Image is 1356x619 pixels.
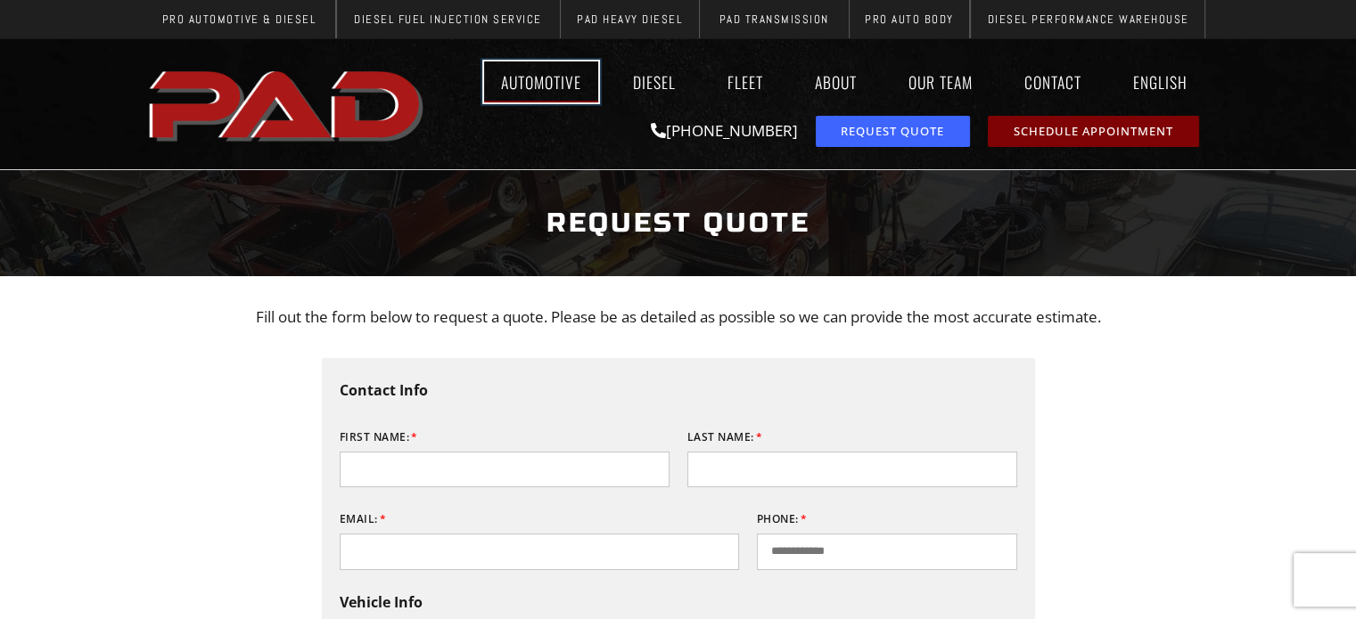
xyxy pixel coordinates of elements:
a: [PHONE_NUMBER] [651,120,798,141]
a: About [798,61,874,102]
span: Pro Auto Body [865,13,954,25]
b: Vehicle Info [340,592,423,612]
span: Diesel Fuel Injection Service [354,13,542,25]
img: The image shows the word "PAD" in bold, red, uppercase letters with a slight shadow effect. [144,56,432,152]
label: First Name: [340,423,418,452]
span: PAD Transmission [719,13,829,25]
a: Contact [1007,61,1098,102]
span: Request Quote [841,126,944,137]
p: Fill out the form below to request a quote. Please be as detailed as possible so we can provide t... [152,303,1204,331]
a: Our Team [892,61,990,102]
label: Last Name: [687,423,763,452]
h1: Request Quote [152,190,1204,257]
label: Email: [340,505,387,533]
a: Fleet [711,61,780,102]
label: Phone: [757,505,808,533]
span: Diesel Performance Warehouse [987,13,1188,25]
nav: Menu [432,61,1213,102]
b: Contact Info [340,380,428,400]
span: Schedule Appointment [1014,126,1173,137]
span: Pro Automotive & Diesel [162,13,316,25]
a: Automotive [484,61,598,102]
a: schedule repair or service appointment [988,116,1199,147]
a: pro automotive and diesel home page [144,56,432,152]
a: request a service or repair quote [816,116,970,147]
a: Diesel [616,61,693,102]
a: English [1116,61,1213,102]
span: PAD Heavy Diesel [577,13,682,25]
